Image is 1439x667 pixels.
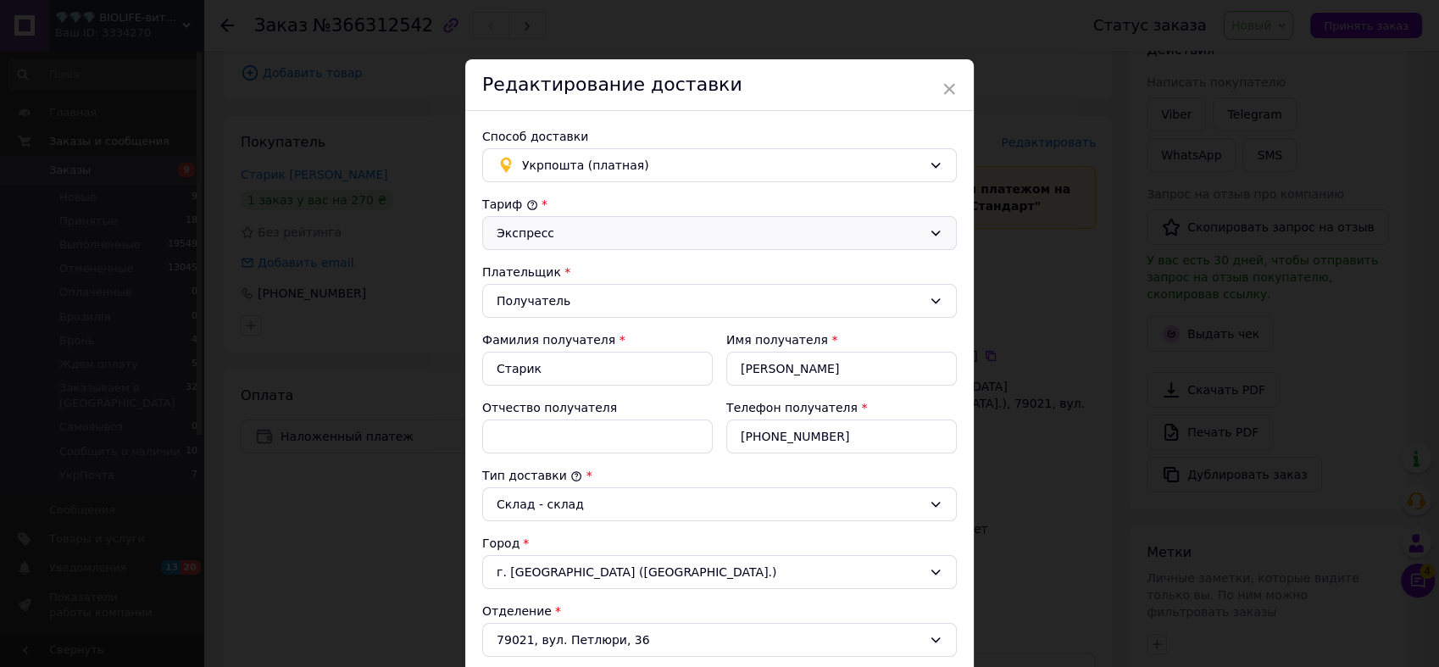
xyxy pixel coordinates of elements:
[482,603,957,620] div: Отделение
[482,128,957,145] div: Способ доставки
[497,224,922,242] div: Экспресс
[482,401,617,414] label: Отчество получателя
[465,59,974,111] div: Редактирование доставки
[726,333,828,347] label: Имя получателя
[482,555,957,589] div: г. [GEOGRAPHIC_DATA] ([GEOGRAPHIC_DATA].)
[726,420,957,453] input: +380
[726,401,858,414] label: Телефон получателя
[482,535,957,552] div: Город
[942,75,957,103] span: ×
[522,156,922,175] span: Укрпошта (платная)
[482,333,615,347] label: Фамилия получателя
[482,196,957,213] div: Тариф
[482,467,957,484] div: Тип доставки
[482,264,957,281] div: Плательщик
[497,292,922,310] div: Получатель
[482,623,957,657] div: 79021, вул. Петлюри, 36
[497,495,922,514] div: Склад - склад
